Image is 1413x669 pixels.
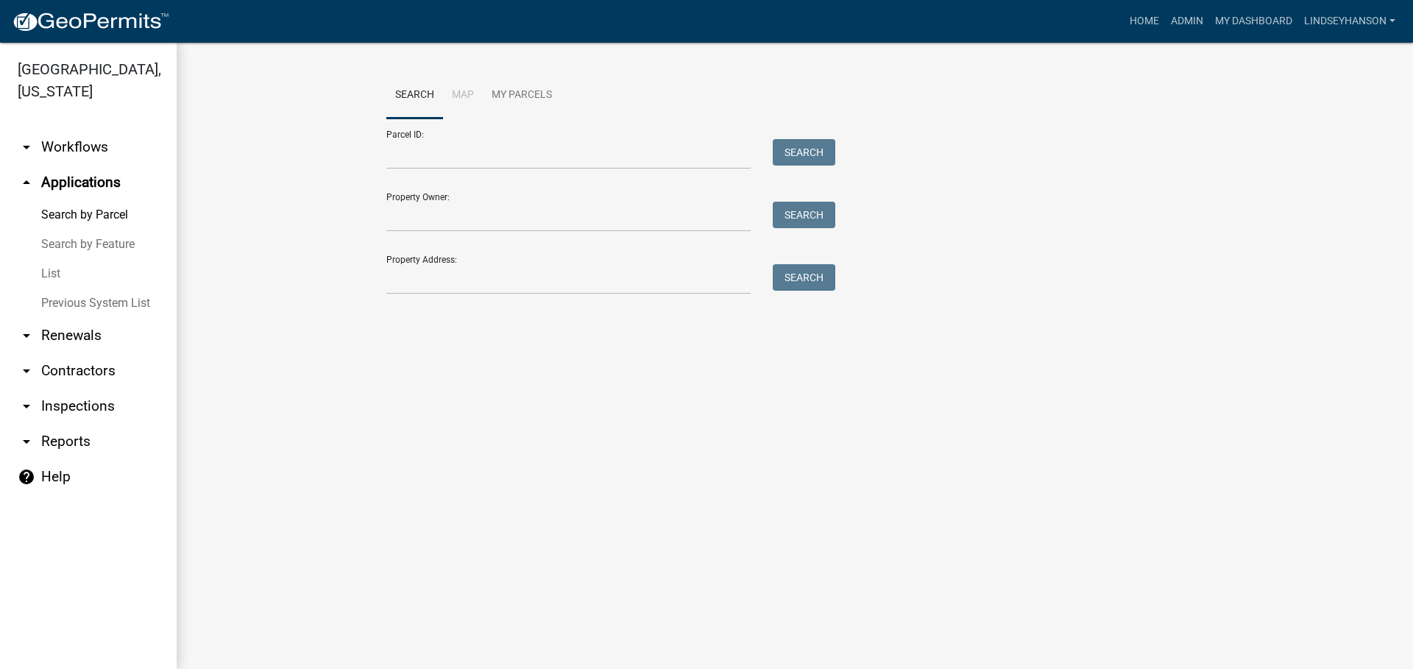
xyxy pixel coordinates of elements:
[18,433,35,450] i: arrow_drop_down
[18,362,35,380] i: arrow_drop_down
[18,468,35,486] i: help
[773,264,835,291] button: Search
[18,327,35,344] i: arrow_drop_down
[18,174,35,191] i: arrow_drop_up
[18,397,35,415] i: arrow_drop_down
[386,72,443,119] a: Search
[1209,7,1298,35] a: My Dashboard
[773,202,835,228] button: Search
[18,138,35,156] i: arrow_drop_down
[483,72,561,119] a: My Parcels
[1165,7,1209,35] a: Admin
[773,139,835,166] button: Search
[1124,7,1165,35] a: Home
[1298,7,1401,35] a: Lindseyhanson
